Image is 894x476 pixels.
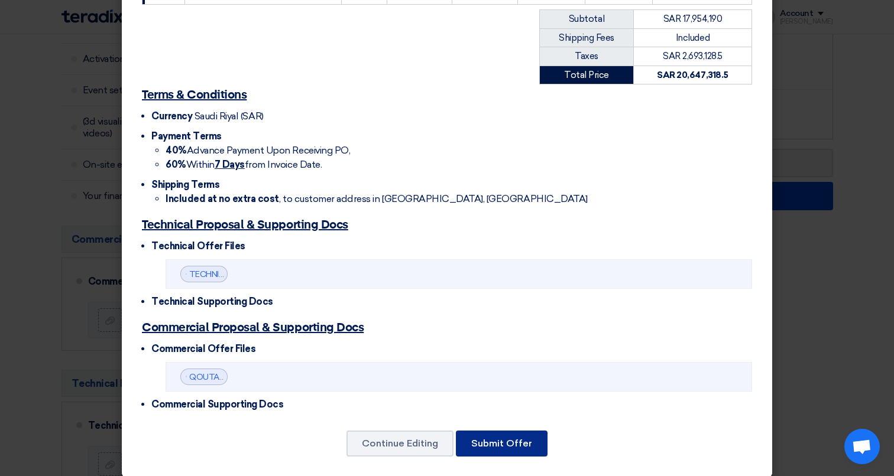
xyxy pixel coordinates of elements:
a: TECHNICAL_PROPOSAL_[DATE][DATE]_Activations___1755176344223.pdf [189,269,478,279]
td: Total Price [540,66,634,84]
span: Within from Invoice Date. [166,159,322,170]
span: Shipping Terms [151,179,219,190]
strong: 40% [166,145,187,156]
td: Taxes [540,47,634,66]
u: Technical Proposal & Supporting Docs [142,219,348,231]
u: 7 Days [215,159,245,170]
li: , to customer address in [GEOGRAPHIC_DATA], [GEOGRAPHIC_DATA] [166,192,752,206]
strong: SAR 20,647,318.5 [657,70,728,80]
span: Saudi Riyal (SAR) [195,110,264,122]
td: Subtotal [540,10,634,29]
span: Currency [151,110,192,122]
button: Submit Offer [456,431,548,457]
span: Payment Terms [151,131,222,142]
span: Technical Offer Files [151,240,245,252]
span: Commercial Offer Files [151,343,255,354]
span: SAR 2,693,128.5 [663,51,723,61]
u: Terms & Conditions [142,89,247,101]
button: Continue Editing [346,431,454,457]
td: SAR 17,954,190 [633,10,752,29]
strong: 60% [166,159,186,170]
u: Commercial Proposal & Supporting Docs [142,322,364,334]
span: Technical Supporting Docs [151,296,273,307]
span: Included [676,32,710,43]
a: Open chat [844,429,880,464]
span: Commercial Supporting Docs [151,399,284,410]
td: Shipping Fees [540,28,634,47]
a: QOUTATION_CENOMI_[DATE]__Sheet_1755176317541.pdf [189,372,416,382]
span: Advance Payment Upon Receiving PO, [166,145,350,156]
strong: Included at no extra cost [166,193,279,204]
